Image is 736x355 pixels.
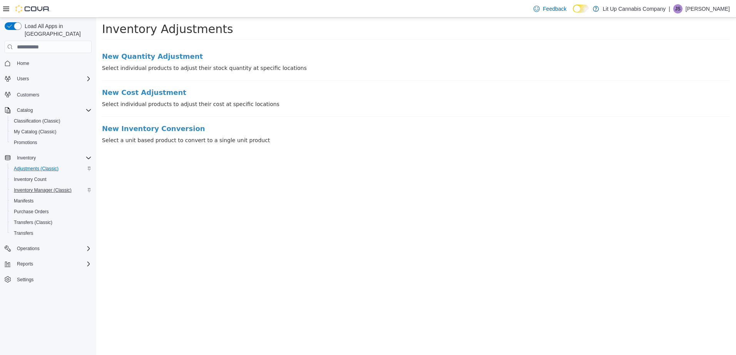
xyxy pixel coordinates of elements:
span: Transfers [11,229,92,238]
span: Reports [17,261,33,267]
span: Reports [14,259,92,269]
a: Inventory Manager (Classic) [11,186,75,195]
button: Manifests [8,196,95,206]
span: Adjustments (Classic) [14,166,59,172]
span: JS [675,4,681,13]
span: Home [17,60,29,66]
button: Transfers [8,228,95,239]
a: Purchase Orders [11,207,52,216]
button: Reports [14,259,36,269]
span: Inventory Manager (Classic) [14,187,72,193]
button: Inventory [14,153,39,163]
button: Inventory [2,153,95,163]
span: Transfers [14,230,33,236]
span: Settings [17,277,33,283]
span: Purchase Orders [14,209,49,215]
p: Select a unit based product to convert to a single unit product [6,119,634,127]
button: Catalog [14,106,36,115]
button: Settings [2,274,95,285]
button: My Catalog (Classic) [8,126,95,137]
button: Classification (Classic) [8,116,95,126]
span: Feedback [543,5,566,13]
button: Adjustments (Classic) [8,163,95,174]
a: Promotions [11,138,40,147]
p: Select individual products to adjust their stock quantity at specific locations [6,46,634,55]
button: Catalog [2,105,95,116]
a: Home [14,59,32,68]
button: Customers [2,89,95,100]
span: Promotions [11,138,92,147]
span: Transfers (Classic) [14,219,52,226]
span: Transfers (Classic) [11,218,92,227]
span: Customers [17,92,39,98]
p: Lit Up Cannabis Company [603,4,666,13]
span: Catalog [14,106,92,115]
span: Purchase Orders [11,207,92,216]
a: New Inventory Conversion [6,107,634,115]
button: Promotions [8,137,95,148]
p: [PERSON_NAME] [686,4,730,13]
span: Manifests [11,196,92,206]
button: Reports [2,259,95,269]
a: Settings [14,275,37,284]
span: Inventory Adjustments [6,5,137,18]
span: Inventory [17,155,36,161]
span: Adjustments (Classic) [11,164,92,173]
span: Load All Apps in [GEOGRAPHIC_DATA] [22,22,92,38]
span: Catalog [17,107,33,113]
button: Users [2,73,95,84]
nav: Complex example [5,55,92,305]
span: Settings [14,275,92,284]
p: Select individual products to adjust their cost at specific locations [6,83,634,91]
button: Inventory Count [8,174,95,185]
button: Operations [14,244,43,253]
span: Promotions [14,139,37,146]
span: My Catalog (Classic) [11,127,92,136]
span: Customers [14,90,92,99]
span: Inventory [14,153,92,163]
span: Inventory Count [14,176,47,182]
a: My Catalog (Classic) [11,127,60,136]
span: Home [14,58,92,68]
a: Manifests [11,196,37,206]
a: Inventory Count [11,175,50,184]
span: Manifests [14,198,33,204]
p: | [669,4,670,13]
a: New Cost Adjustment [6,71,634,79]
span: Inventory Count [11,175,92,184]
img: Cova [15,5,50,13]
a: Feedback [530,1,569,17]
button: Users [14,74,32,83]
a: New Quantity Adjustment [6,35,634,43]
button: Home [2,58,95,69]
div: Jessica Smith [673,4,682,13]
button: Inventory Manager (Classic) [8,185,95,196]
a: Transfers [11,229,36,238]
span: Operations [17,246,40,252]
a: Classification (Classic) [11,116,64,126]
input: Dark Mode [573,5,589,13]
span: Users [14,74,92,83]
button: Operations [2,243,95,254]
span: Classification (Classic) [14,118,60,124]
span: Users [17,76,29,82]
button: Purchase Orders [8,206,95,217]
a: Customers [14,90,42,100]
span: My Catalog (Classic) [14,129,57,135]
span: Inventory Manager (Classic) [11,186,92,195]
span: Classification (Classic) [11,116,92,126]
a: Adjustments (Classic) [11,164,62,173]
span: Operations [14,244,92,253]
button: Transfers (Classic) [8,217,95,228]
a: Transfers (Classic) [11,218,55,227]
